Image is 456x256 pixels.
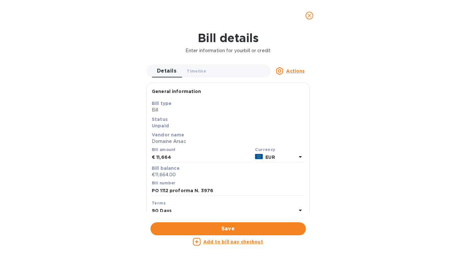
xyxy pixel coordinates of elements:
label: Bill number [152,181,175,185]
b: Currency [255,147,275,152]
span: Save [156,225,301,233]
span: Timeline [187,68,206,75]
b: Terms [152,201,166,205]
span: Details [157,66,176,76]
button: close [302,8,317,23]
label: Bill amount [152,148,175,152]
b: Status [152,117,168,122]
p: Enter information for your bill or credit [5,47,451,54]
h1: Bill details [5,31,451,45]
p: €11,664.00 [152,171,304,178]
b: Vendor name [152,132,184,137]
b: EUR [265,155,275,160]
b: Bill type [152,101,172,106]
b: General information [152,89,201,94]
b: Bill balance [152,166,180,171]
b: 90 Days [152,208,172,213]
p: Domaine Arsac [152,138,304,145]
p: Bill [152,107,304,113]
u: Actions [286,68,305,74]
u: Add to bill pay checkout [203,239,263,244]
button: Save [150,222,306,235]
p: Unpaid [152,122,304,129]
div: € [152,153,156,162]
input: € Enter bill amount [156,153,252,162]
input: Enter bill number [152,186,304,196]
